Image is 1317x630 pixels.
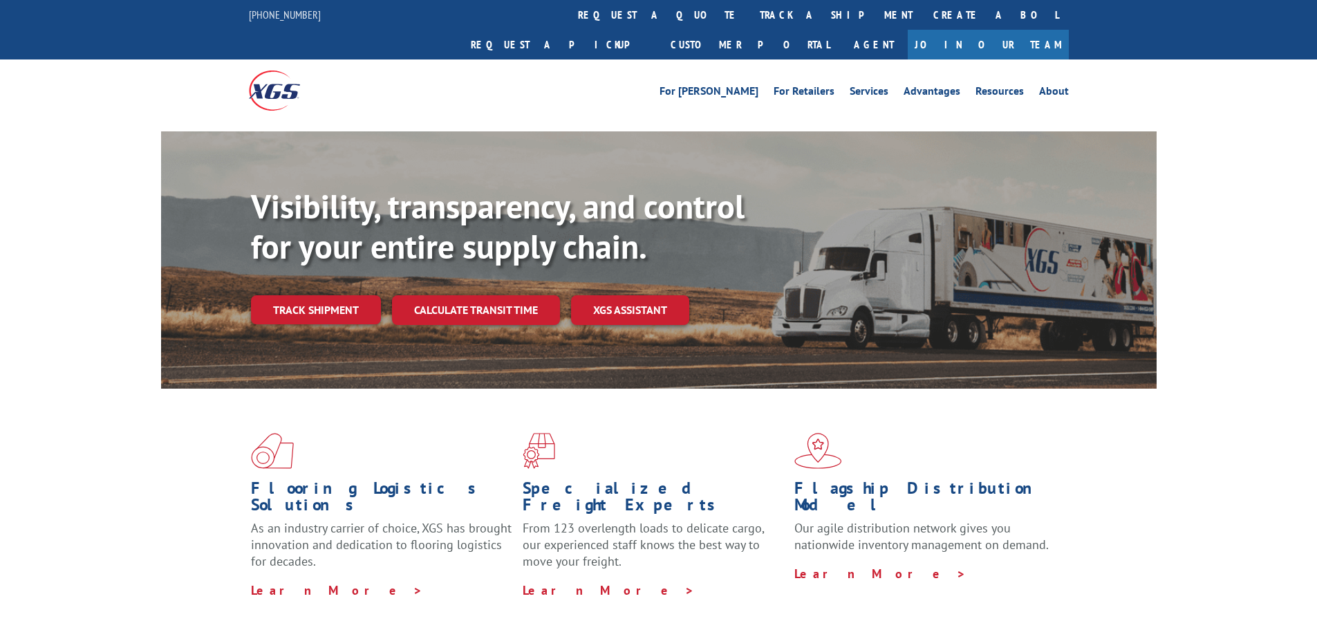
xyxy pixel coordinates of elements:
a: Learn More > [523,582,695,598]
span: As an industry carrier of choice, XGS has brought innovation and dedication to flooring logistics... [251,520,512,569]
h1: Flagship Distribution Model [794,480,1056,520]
img: xgs-icon-focused-on-flooring-red [523,433,555,469]
a: Learn More > [794,566,966,582]
a: Resources [975,86,1024,101]
h1: Specialized Freight Experts [523,480,784,520]
a: Learn More > [251,582,423,598]
a: XGS ASSISTANT [571,295,689,325]
img: xgs-icon-flagship-distribution-model-red [794,433,842,469]
a: For [PERSON_NAME] [660,86,758,101]
a: Agent [840,30,908,59]
a: [PHONE_NUMBER] [249,8,321,21]
a: Customer Portal [660,30,840,59]
a: For Retailers [774,86,834,101]
a: Advantages [904,86,960,101]
img: xgs-icon-total-supply-chain-intelligence-red [251,433,294,469]
a: Track shipment [251,295,381,324]
a: Services [850,86,888,101]
b: Visibility, transparency, and control for your entire supply chain. [251,185,745,268]
h1: Flooring Logistics Solutions [251,480,512,520]
p: From 123 overlength loads to delicate cargo, our experienced staff knows the best way to move you... [523,520,784,582]
a: Join Our Team [908,30,1069,59]
a: Request a pickup [460,30,660,59]
a: Calculate transit time [392,295,560,325]
a: About [1039,86,1069,101]
span: Our agile distribution network gives you nationwide inventory management on demand. [794,520,1049,553]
